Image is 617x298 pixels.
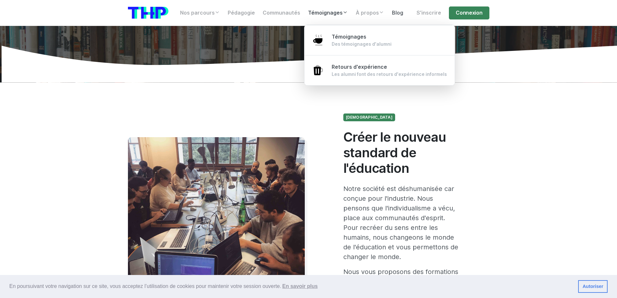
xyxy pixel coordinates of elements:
a: Communautés [259,6,304,19]
a: Témoignages Des témoignages d'alumni [304,25,455,55]
a: Blog [388,6,407,19]
a: Témoignages [304,6,352,19]
span: Témoignages [332,34,366,40]
img: logo [128,7,168,19]
div: Les alumni font des retours d'expérience informels [332,71,447,77]
img: communauté d'apprenants THP [128,137,305,282]
img: coffee-1-45024b9a829a1d79ffe67ffa7b865f2f.svg [312,34,324,46]
a: Pédagogie [224,6,259,19]
span: [DEMOGRAPHIC_DATA] [343,113,395,121]
a: Nos parcours [176,6,224,19]
a: À propos [352,6,388,19]
span: Créer le nouveau standard de l'éducation [343,129,446,176]
img: beer-14d7f5c207f57f081275ab10ea0b8a94.svg [312,65,324,76]
p: Notre société est déshumanisée car conçue pour l'industrie. Nous pensons que l'individualisme a v... [343,184,459,262]
a: learn more about cookies [281,281,319,291]
span: Retours d'expérience [332,64,387,70]
a: Connexion [449,6,489,19]
div: Des témoignages d'alumni [332,41,392,47]
span: En poursuivant votre navigation sur ce site, vous acceptez l’utilisation de cookies pour mainteni... [9,281,573,291]
a: dismiss cookie message [578,280,608,293]
a: S'inscrire [413,6,445,19]
a: Retours d'expérience Les alumni font des retours d'expérience informels [304,55,455,85]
